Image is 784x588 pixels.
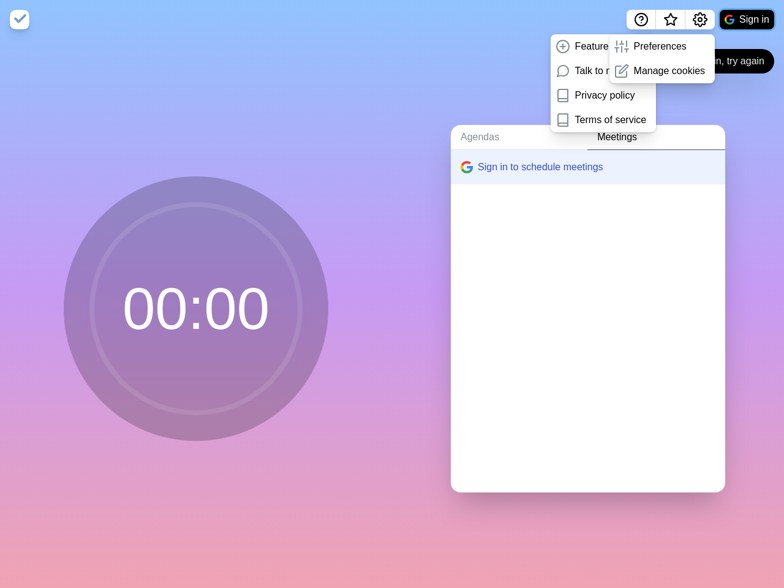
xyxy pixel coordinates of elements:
[720,10,774,29] button: Sign in
[461,161,473,173] img: google logo
[656,10,685,29] button: What’s new
[551,108,656,132] a: Terms of service
[634,39,687,54] p: Preferences
[575,113,646,127] p: Terms of service
[685,10,715,29] button: Settings
[451,125,587,150] a: Agendas
[627,10,656,29] button: Help
[587,125,725,150] a: Meetings
[725,15,734,24] img: google logo
[451,150,725,184] button: Sign in to schedule meetings
[575,39,644,54] p: Feature request
[10,10,29,29] img: timeblocks logo
[575,64,620,78] p: Talk to me
[551,34,656,59] a: Feature request
[634,64,706,78] p: Manage cookies
[551,83,656,108] a: Privacy policy
[575,88,635,103] p: Privacy policy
